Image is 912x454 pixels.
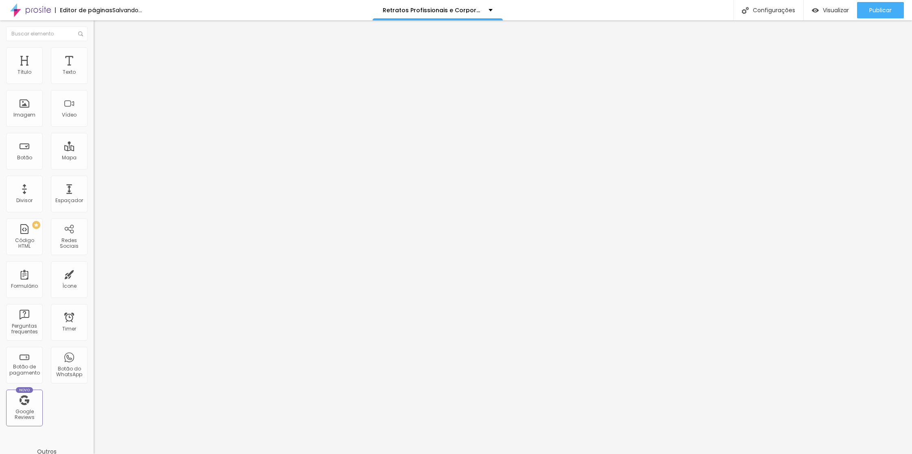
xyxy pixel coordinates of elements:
span: Publicar [869,7,892,13]
input: Buscar elemento [6,26,88,41]
div: Botão de pagamento [8,364,40,376]
p: Retratos Profissionais e Corporativos no [GEOGRAPHIC_DATA] | [PERSON_NAME] [383,7,482,13]
div: Google Reviews [8,409,40,421]
div: Botão [17,155,32,161]
span: Visualizar [823,7,849,13]
div: Ícone [62,283,77,289]
div: Vídeo [62,112,77,118]
img: Icone [742,7,749,14]
div: Timer [62,326,76,332]
div: Novo [16,387,33,393]
div: Formulário [11,283,38,289]
button: Publicar [857,2,904,18]
div: Salvando... [112,7,142,13]
div: Mapa [62,155,77,161]
div: Título [18,69,31,75]
div: Redes Sociais [53,238,85,249]
img: view-1.svg [812,7,819,14]
button: Visualizar [804,2,857,18]
div: Botão do WhatsApp [53,366,85,378]
div: Perguntas frequentes [8,323,40,335]
img: Icone [78,31,83,36]
div: Editor de páginas [55,7,112,13]
iframe: Editor [94,20,912,454]
div: Código HTML [8,238,40,249]
div: Imagem [13,112,35,118]
div: Divisor [16,198,33,203]
div: Texto [63,69,76,75]
div: Espaçador [55,198,83,203]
